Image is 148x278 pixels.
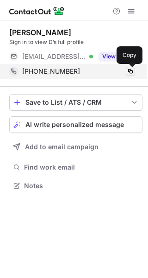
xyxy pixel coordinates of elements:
span: AI write personalized message [25,121,124,128]
button: Notes [9,179,142,192]
button: Find work email [9,161,142,174]
div: Sign in to view D’s full profile [9,38,142,46]
div: Save to List / ATS / CRM [25,99,126,106]
span: Find work email [24,163,139,171]
button: Reveal Button [99,52,135,61]
span: Notes [24,182,139,190]
img: ContactOut v5.3.10 [9,6,65,17]
span: [EMAIL_ADDRESS][DOMAIN_NAME] [22,52,86,61]
button: Add to email campaign [9,139,142,155]
button: save-profile-one-click [9,94,142,111]
button: AI write personalized message [9,116,142,133]
span: [PHONE_NUMBER] [22,67,80,76]
span: Add to email campaign [25,143,99,151]
div: [PERSON_NAME] [9,28,71,37]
